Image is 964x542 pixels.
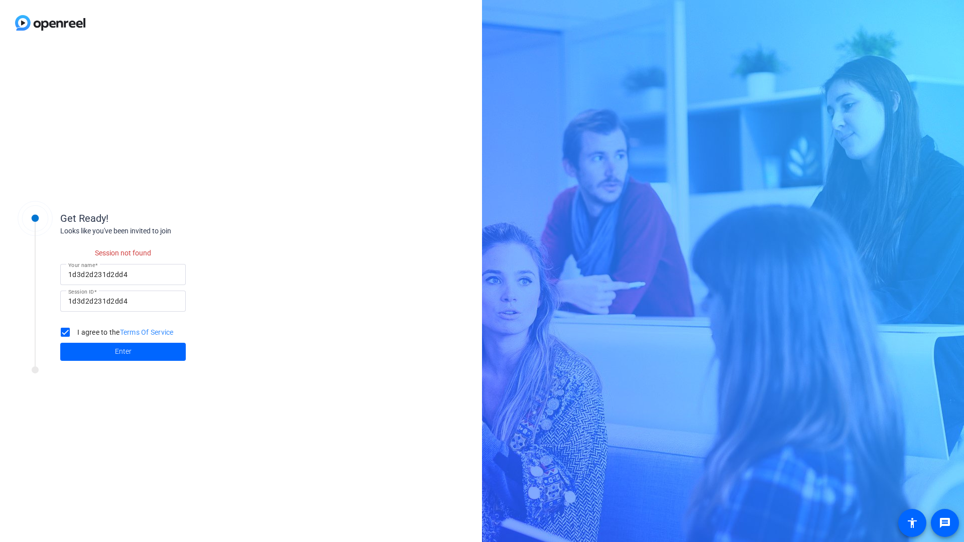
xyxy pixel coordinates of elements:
[68,289,94,295] mat-label: Session ID
[60,226,261,236] div: Looks like you've been invited to join
[68,262,95,268] mat-label: Your name
[60,343,186,361] button: Enter
[120,328,174,336] a: Terms Of Service
[939,517,951,529] mat-icon: message
[75,327,174,337] label: I agree to the
[115,346,132,357] span: Enter
[906,517,918,529] mat-icon: accessibility
[60,211,261,226] div: Get Ready!
[60,248,186,258] p: Session not found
